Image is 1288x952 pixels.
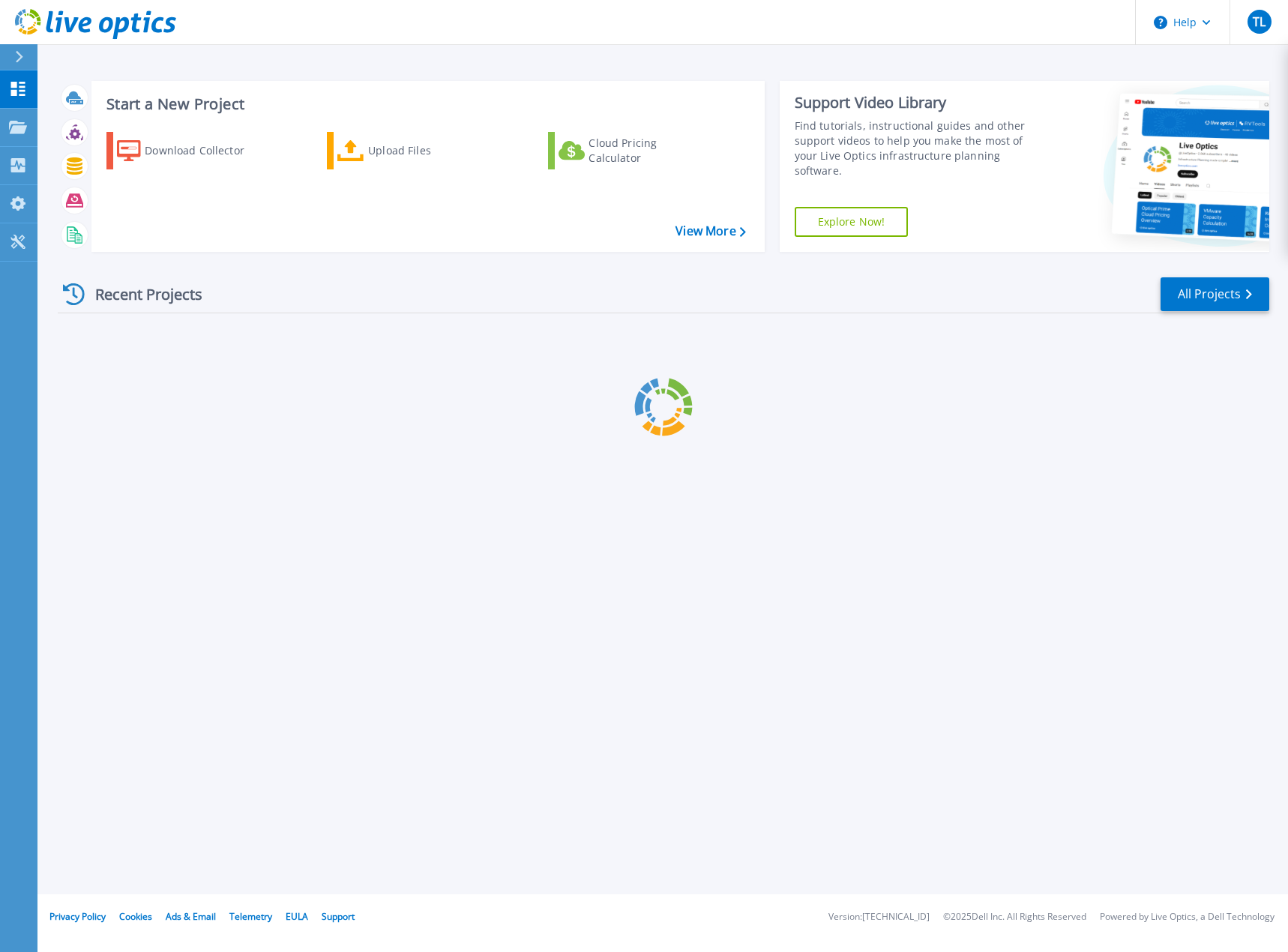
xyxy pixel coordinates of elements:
a: Support [322,910,355,923]
div: Find tutorials, instructional guides and other support videos to help you make the most of your L... [795,118,1043,178]
a: Explore Now! [795,207,909,237]
li: Version: [TECHNICAL_ID] [828,912,930,922]
a: Download Collector [106,132,274,169]
div: Upload Files [368,136,488,166]
li: © 2025 Dell Inc. All Rights Reserved [943,912,1086,922]
span: TL [1253,16,1266,28]
a: All Projects [1161,277,1269,311]
a: Telemetry [229,910,272,923]
a: EULA [286,910,308,923]
div: Recent Projects [58,276,223,313]
a: Cookies [119,910,152,923]
a: Upload Files [327,132,494,169]
li: Powered by Live Optics, a Dell Technology [1100,912,1275,922]
div: Support Video Library [795,93,1043,112]
div: Cloud Pricing Calculator [589,136,708,166]
h3: Start a New Project [106,96,745,112]
a: Privacy Policy [49,910,106,923]
a: View More [675,224,745,238]
a: Ads & Email [166,910,216,923]
div: Download Collector [145,136,265,166]
a: Cloud Pricing Calculator [548,132,715,169]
